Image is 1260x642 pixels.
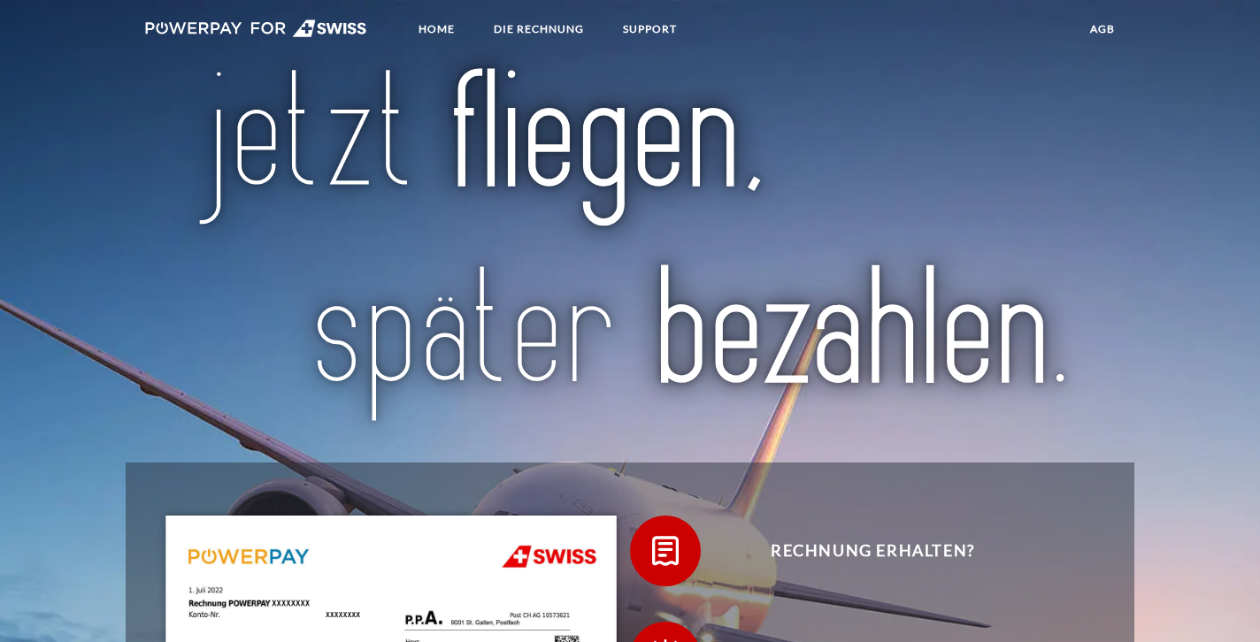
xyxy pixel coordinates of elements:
a: SUPPORT [608,13,692,45]
img: qb_bill.svg [643,529,688,573]
a: Home [403,13,470,45]
img: title-swiss_de.svg [189,65,1071,429]
a: agb [1075,13,1130,45]
span: Rechnung erhalten? [656,516,1089,586]
img: logo-swiss-white.svg [145,19,367,37]
a: DIE RECHNUNG [479,13,599,45]
button: Rechnung erhalten? [630,516,1090,586]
